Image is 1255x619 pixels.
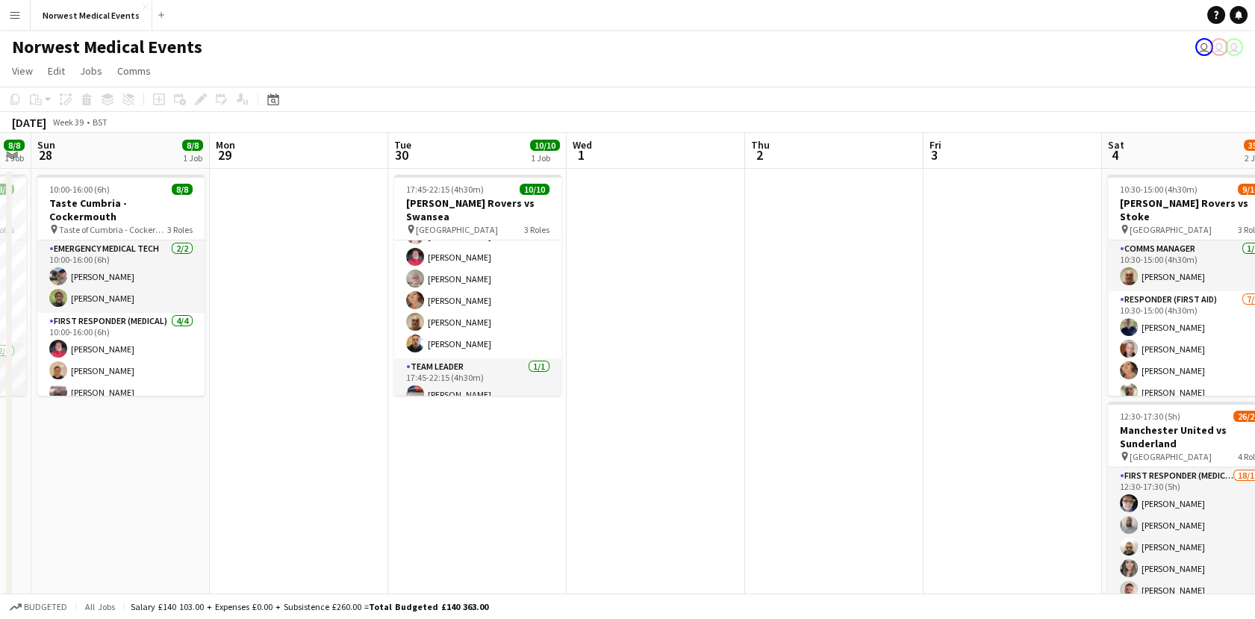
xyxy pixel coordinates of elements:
[392,146,411,164] span: 30
[394,156,561,358] app-card-role: 17:45-22:15 (4h30m)[PERSON_NAME][PERSON_NAME][PERSON_NAME][PERSON_NAME][PERSON_NAME][PERSON_NAME]...
[749,146,770,164] span: 2
[37,313,205,429] app-card-role: First Responder (Medical)4/410:00-16:00 (6h)[PERSON_NAME][PERSON_NAME][PERSON_NAME]
[1130,451,1212,462] span: [GEOGRAPHIC_DATA]
[406,184,484,195] span: 17:45-22:15 (4h30m)
[531,152,559,164] div: 1 Job
[37,138,55,152] span: Sun
[49,184,110,195] span: 10:00-16:00 (6h)
[12,36,202,58] h1: Norwest Medical Events
[1210,38,1228,56] app-user-avatar: Rory Murphy
[49,116,87,128] span: Week 39
[524,224,549,235] span: 3 Roles
[1106,146,1124,164] span: 4
[570,146,592,164] span: 1
[131,601,488,612] div: Salary £140 103.00 + Expenses £0.00 + Subsistence £260.00 =
[394,358,561,409] app-card-role: Team Leader1/117:45-22:15 (4h30m)[PERSON_NAME]
[1120,184,1198,195] span: 10:30-15:00 (4h30m)
[1225,38,1243,56] app-user-avatar: Rory Murphy
[12,64,33,78] span: View
[1108,138,1124,152] span: Sat
[35,146,55,164] span: 28
[1130,224,1212,235] span: [GEOGRAPHIC_DATA]
[48,64,65,78] span: Edit
[24,602,67,612] span: Budgeted
[573,138,592,152] span: Wed
[183,152,202,164] div: 1 Job
[42,61,71,81] a: Edit
[394,196,561,223] h3: [PERSON_NAME] Rovers vs Swansea
[117,64,151,78] span: Comms
[82,601,118,612] span: All jobs
[1120,411,1180,422] span: 12:30-17:30 (5h)
[394,138,411,152] span: Tue
[530,140,560,151] span: 10/10
[214,146,235,164] span: 29
[37,175,205,396] app-job-card: 10:00-16:00 (6h)8/8Taste Cumbria - Cockermouth Taste of Cumbria - Cockermouth3 RolesEmergency Med...
[520,184,549,195] span: 10/10
[37,240,205,313] app-card-role: Emergency Medical Tech2/210:00-16:00 (6h)[PERSON_NAME][PERSON_NAME]
[74,61,108,81] a: Jobs
[59,224,167,235] span: Taste of Cumbria - Cockermouth
[4,140,25,151] span: 8/8
[927,146,941,164] span: 3
[93,116,108,128] div: BST
[6,61,39,81] a: View
[394,175,561,396] app-job-card: 17:45-22:15 (4h30m)10/10[PERSON_NAME] Rovers vs Swansea [GEOGRAPHIC_DATA]3 Roles17:45-22:15 (4h30...
[111,61,157,81] a: Comms
[12,115,46,130] div: [DATE]
[4,152,24,164] div: 1 Job
[31,1,152,30] button: Norwest Medical Events
[172,184,193,195] span: 8/8
[37,196,205,223] h3: Taste Cumbria - Cockermouth
[216,138,235,152] span: Mon
[369,601,488,612] span: Total Budgeted £140 363.00
[416,224,498,235] span: [GEOGRAPHIC_DATA]
[182,140,203,151] span: 8/8
[929,138,941,152] span: Fri
[751,138,770,152] span: Thu
[167,224,193,235] span: 3 Roles
[7,599,69,615] button: Budgeted
[80,64,102,78] span: Jobs
[1195,38,1213,56] app-user-avatar: Rory Murphy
